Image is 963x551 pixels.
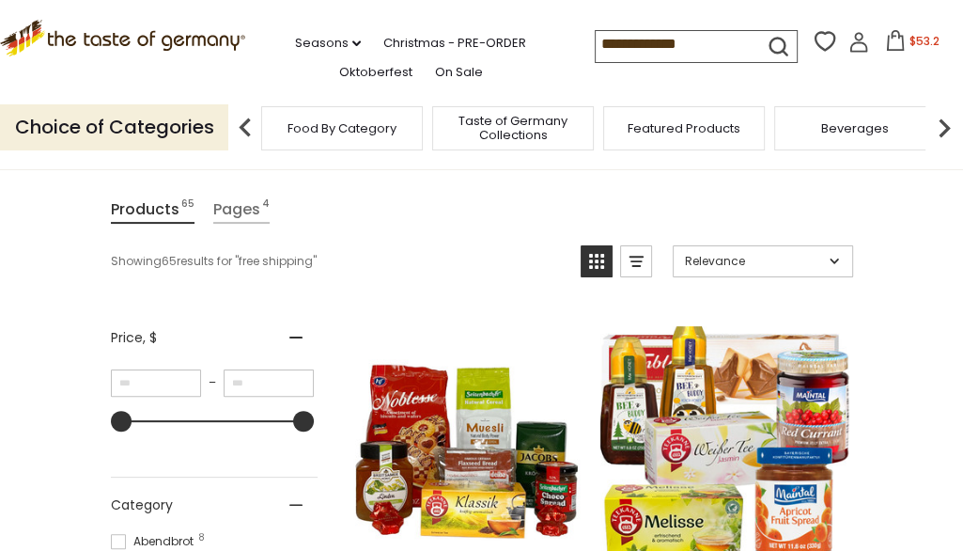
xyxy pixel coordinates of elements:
a: View Products Tab [111,197,194,224]
img: previous arrow [226,109,264,147]
a: View grid mode [581,245,613,277]
span: – [201,374,224,391]
span: 8 [198,533,205,543]
span: Price [111,328,157,348]
a: View Pages Tab [213,197,270,224]
a: Featured Products [628,121,740,135]
a: Christmas - PRE-ORDER [383,33,526,54]
a: Beverages [821,121,889,135]
div: Showing results for " " [111,245,567,277]
a: Taste of Germany Collections [438,114,588,142]
a: Sort options [673,245,853,277]
b: 65 [162,253,177,270]
span: Category [111,496,173,515]
span: Abendbrot [111,533,199,550]
input: Maximum value [224,370,314,397]
a: On Sale [435,62,483,83]
span: 65 [181,197,194,222]
a: View list mode [620,245,652,277]
span: , $ [143,328,157,347]
span: Relevance [685,253,823,270]
span: 4 [262,197,270,222]
img: next arrow [925,109,963,147]
button: $53.2 [873,30,953,58]
input: Minimum value [111,370,201,397]
a: Food By Category [287,121,396,135]
a: Oktoberfest [339,62,412,83]
span: $53.2 [909,33,940,49]
a: Seasons [295,33,361,54]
